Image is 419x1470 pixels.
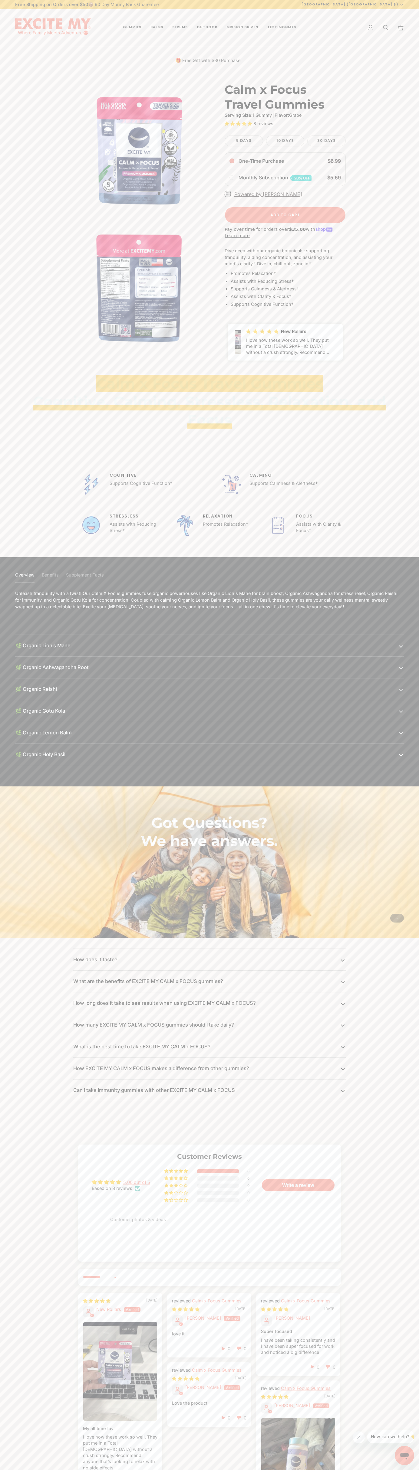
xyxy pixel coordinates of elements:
span: down [234,1413,244,1422]
button: How EXCITE MY CALM x FOCUS makes a difference from other gummies? [73,1058,346,1079]
span: Unleash tranquility with a twist! Our Calm X Focus gummies fuse organic powerhouses like Organic ... [15,591,398,609]
span: Cognitive, [33,393,109,410]
p: Promotes Relaxation† [203,521,248,528]
p: Focus [296,513,346,520]
p: Cognitive [110,472,172,479]
div: Average rating is 5.00 stars [92,1179,150,1185]
img: Calm x Focus Travel Gummies [73,218,209,354]
img: Calm x Focus Travel Gummies [73,82,209,218]
a: Calm x Focus Gummies [281,1298,331,1303]
span: [DATE] [324,1306,335,1311]
p: Assists with Clarity & Focus† [296,521,346,534]
p: 🎁 Free Gift with $30 Purchase [73,57,343,64]
span: Outdoor [197,25,217,30]
span: [PERSON_NAME] [274,1315,310,1321]
button: 🌿 Organic Lemon Balm [15,722,404,743]
strong: Free Shipping on Orders over $50 [15,2,88,7]
iframe: Message from company [367,1430,414,1443]
p: Love the product. [172,1400,246,1406]
button: [GEOGRAPHIC_DATA] ([GEOGRAPHIC_DATA] $) [297,2,408,7]
span: Gummies [123,25,141,30]
iframe: Button to launch messaging window [395,1446,414,1465]
a: Outdoor [192,9,222,46]
h2: Customer Reviews [83,1152,336,1161]
p: Stressless [110,513,159,520]
span: 5 star review [83,1298,111,1303]
img: Verified Checkmark [135,1186,140,1191]
span: 5 star review [172,1307,200,1312]
p: Relaxation [203,513,248,520]
div: Customer photos & videos [110,1217,302,1223]
button: How long does it take to see results when using EXCITE MY CALM x FOCUS? [73,992,346,1014]
a: Serums [168,9,192,46]
button: Add to Cart [225,207,346,223]
span: How can we help? 👋 [4,4,48,9]
div: 100% (8) reviews with 5 star rating [164,1169,189,1173]
button: What is the best time to take EXCITE MY CALM x FOCUS? [73,1036,346,1057]
p: 📦 90 Day Money Back Guarentee [15,1,159,8]
span: down [234,1344,244,1353]
a: Powered by [PERSON_NAME] [234,191,302,198]
span: [DATE] [235,1306,246,1311]
button: Benefits [42,568,59,583]
button: Supplement Facts [66,568,104,583]
span: up [218,1413,228,1422]
a: Gummies [118,9,146,46]
p: I have been taking consistently and I have been super focused for work and noticed a big difference [261,1337,335,1356]
a: 5.00 out of 5 [123,1180,150,1185]
span: 8 reviews [253,121,273,126]
select: Sort dropdown [83,1271,118,1283]
span: Balms [150,25,163,30]
span: 5 star review [261,1307,289,1312]
p: Supports Calmness & Alertness† [249,480,318,487]
span: Stressless, [185,393,264,410]
span: 0 [244,1415,246,1420]
span: Dive deep with our organic botanicals: supporting tranquility, aiding concentration, and assistin... [225,248,332,266]
span: Serums [172,25,188,30]
span: Gummies [251,375,323,392]
span: up [307,1362,317,1371]
h1: Calm x Focus Travel Gummies [225,82,341,112]
li: Assists with Reducing Stress† [231,278,346,285]
a: Calm x Focus Gummies [192,1298,242,1303]
a: Calm x Focus Gummies [281,1386,331,1391]
span: $5.59 [327,175,341,181]
a: Write a review [262,1179,335,1191]
span: [DATE] [146,1298,157,1303]
span: 10 Days [276,138,294,143]
span: Travel [201,375,246,392]
span: and [357,393,386,410]
span: Calming, [114,393,181,410]
span: up [218,1344,228,1353]
li: Promotes Relaxation† [231,270,346,277]
button: How many EXCITE MY CALM x FOCUS gummies should I take daily? [73,1014,346,1036]
a: Balms [146,9,168,46]
span: [PERSON_NAME] [274,1403,310,1408]
span: 5.00 stars [225,121,253,126]
img: User picture [83,1322,157,1420]
b: Super focused [261,1328,335,1334]
p: love it [172,1331,246,1337]
button: 🌿 Organic Gotu Kola [15,700,404,722]
span: $6.99 [328,158,341,164]
span: 20% [294,176,310,180]
span: x [139,375,148,392]
p: Calming [249,472,318,479]
div: 8 [247,1169,255,1173]
p: Supports Cognitive Function† [110,480,172,487]
p: Assists with Reducing Stress† [110,521,159,534]
strong: Serving Size: [225,113,252,118]
a: Mission Driven [222,9,263,46]
span: [PERSON_NAME] [185,1385,221,1390]
span: 0 [317,1364,319,1370]
iframe: Close message [353,1431,365,1443]
b: My all time fav [83,1426,157,1432]
span: 30 Days [317,138,336,143]
span: [PERSON_NAME] [185,1315,221,1321]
